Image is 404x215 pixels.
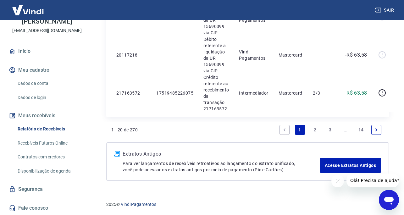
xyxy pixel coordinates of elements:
[239,49,268,61] p: Vindi Pagamentos
[121,202,156,207] a: Vindi Pagamentos
[8,0,48,19] img: Vindi
[239,90,268,96] p: Intermediador
[313,52,331,58] p: -
[371,125,381,135] a: Next page
[346,174,399,187] iframe: Mensagem da empresa
[106,201,389,208] p: 2025 ©
[345,51,367,59] p: -R$ 63,58
[310,125,320,135] a: Page 2
[356,125,366,135] a: Page 14
[8,44,86,58] a: Início
[116,90,146,96] p: 217163572
[331,175,344,187] iframe: Fechar mensagem
[346,89,367,97] p: R$ 63,58
[15,151,86,163] a: Contratos com credores
[8,109,86,123] button: Meus recebíveis
[277,122,384,137] ul: Pagination
[15,77,86,90] a: Dados da conta
[320,158,381,173] a: Acesse Extratos Antigos
[22,18,72,25] p: [PERSON_NAME]
[325,125,335,135] a: Page 3
[111,127,138,133] p: 1 - 20 de 270
[295,125,305,135] a: Page 1 is your current page
[279,90,303,96] p: Mastercard
[15,91,86,104] a: Dados de login
[340,125,351,135] a: Jump forward
[279,52,303,58] p: Mastercard
[203,74,229,112] p: Crédito referente ao recebimento da transação 217163572
[12,27,82,34] p: [EMAIL_ADDRESS][DOMAIN_NAME]
[4,4,53,9] span: Olá! Precisa de ajuda?
[123,160,320,173] p: Para ver lançamentos de recebíveis retroativos ao lançamento do extrato unificado, você pode aces...
[379,190,399,210] iframe: Botão para abrir a janela de mensagens
[374,4,396,16] button: Sair
[114,151,120,157] img: ícone
[313,90,331,96] p: 2/3
[116,52,146,58] p: 20117218
[8,63,86,77] button: Meu cadastro
[156,90,193,96] p: 17519485226075
[123,150,320,158] p: Extratos Antigos
[203,36,229,74] p: Débito referente à liquidação da UR 15690399 via CIP
[279,125,290,135] a: Previous page
[15,123,86,135] a: Relatório de Recebíveis
[8,201,86,215] a: Fale conosco
[15,137,86,150] a: Recebíveis Futuros Online
[8,182,86,196] a: Segurança
[15,165,86,178] a: Disponibilização de agenda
